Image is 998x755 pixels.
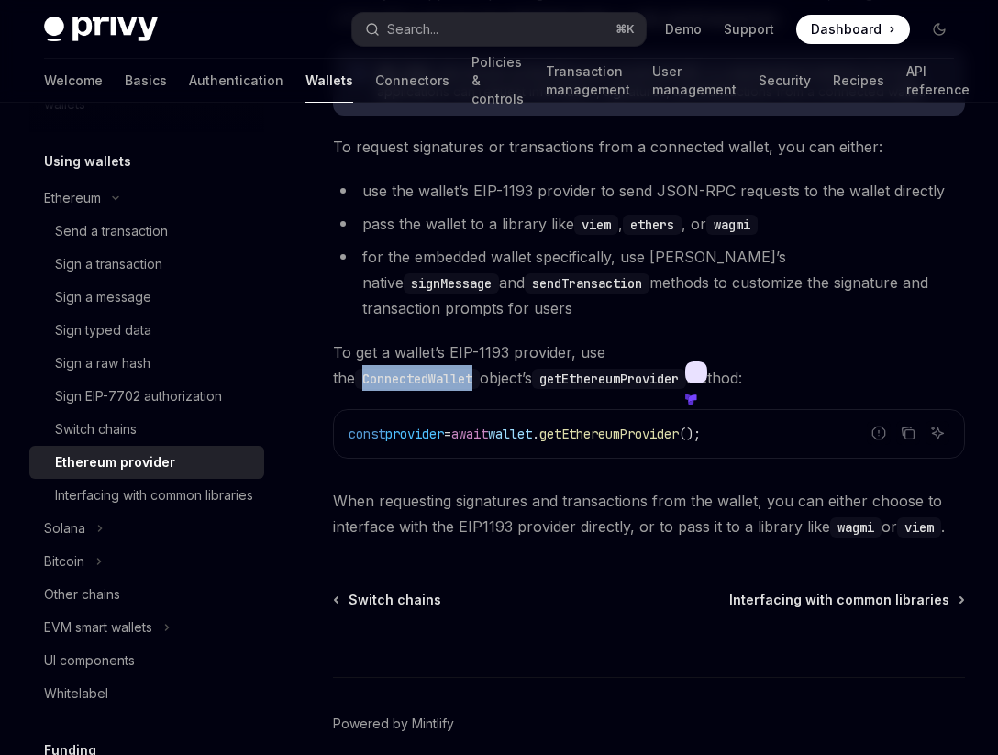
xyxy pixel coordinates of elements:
a: Transaction management [546,59,630,103]
div: Sign EIP-7702 authorization [55,385,222,407]
span: When requesting signatures and transactions from the wallet, you can either choose to interface w... [333,488,965,539]
a: Sign typed data [29,314,264,347]
span: Switch chains [349,591,441,609]
a: UI components [29,644,264,677]
a: Sign a raw hash [29,347,264,380]
a: Interfacing with common libraries [729,591,963,609]
a: Whitelabel [29,677,264,710]
a: Recipes [833,59,884,103]
code: getEthereumProvider [532,369,686,389]
a: Support [724,20,774,39]
div: Solana [44,517,85,539]
a: Security [759,59,811,103]
div: Switch chains [55,418,137,440]
code: ethers [623,215,682,235]
img: dark logo [44,17,158,42]
a: Dashboard [796,15,910,44]
code: viem [897,517,941,538]
span: await [451,426,488,442]
span: Dashboard [811,20,882,39]
a: Other chains [29,578,264,611]
a: Connectors [375,59,449,103]
div: Interfacing with common libraries [55,484,253,506]
a: Sign EIP-7702 authorization [29,380,264,413]
button: Bitcoin [29,545,112,578]
span: Interfacing with common libraries [729,591,949,609]
div: Ethereum provider [55,451,175,473]
div: Whitelabel [44,683,108,705]
li: use the wallet’s EIP-1193 provider to send JSON-RPC requests to the wallet directly [333,178,965,204]
button: Copy the contents from the code block [896,421,920,445]
button: Report incorrect code [867,421,891,445]
span: To request signatures or transactions from a connected wallet, you can either: [333,134,965,160]
div: UI components [44,650,135,672]
span: (); [679,426,701,442]
div: Search... [387,18,438,40]
a: Basics [125,59,167,103]
a: API reference [906,59,970,103]
button: EVM smart wallets [29,611,180,644]
div: Sign a raw hash [55,352,150,374]
h5: Using wallets [44,150,131,172]
code: sendTransaction [525,273,649,294]
div: Send a transaction [55,220,168,242]
a: Powered by Mintlify [333,715,454,733]
span: provider [385,426,444,442]
div: Sign a message [55,286,151,308]
button: Search...⌘K [352,13,646,46]
li: pass the wallet to a library like , , or [333,211,965,237]
a: Welcome [44,59,103,103]
a: Sign a transaction [29,248,264,281]
span: const [349,426,385,442]
code: viem [574,215,618,235]
div: Ethereum [44,187,101,209]
code: wagmi [706,215,758,235]
a: Demo [665,20,702,39]
a: Authentication [189,59,283,103]
a: Sign a message [29,281,264,314]
div: Sign typed data [55,319,151,341]
span: ⌘ K [615,22,635,37]
div: Sign a transaction [55,253,162,275]
a: Wallets [305,59,353,103]
a: User management [652,59,737,103]
button: Toggle dark mode [925,15,954,44]
button: Ethereum [29,182,128,215]
span: getEthereumProvider [539,426,679,442]
button: Ask AI [926,421,949,445]
code: signMessage [404,273,499,294]
span: wallet [488,426,532,442]
div: EVM smart wallets [44,616,152,638]
div: Other chains [44,583,120,605]
a: Ethereum provider [29,446,264,479]
button: Solana [29,512,113,545]
li: for the embedded wallet specifically, use [PERSON_NAME]’s native and methods to customize the sig... [333,244,965,321]
a: Interfacing with common libraries [29,479,264,512]
a: Policies & controls [471,59,524,103]
a: Switch chains [335,591,441,609]
div: Bitcoin [44,550,84,572]
code: ConnectedWallet [355,369,480,389]
span: . [532,426,539,442]
a: Switch chains [29,413,264,446]
span: To get a wallet’s EIP-1193 provider, use the object’s method: [333,339,965,391]
a: Send a transaction [29,215,264,248]
code: wagmi [830,517,882,538]
span: = [444,426,451,442]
